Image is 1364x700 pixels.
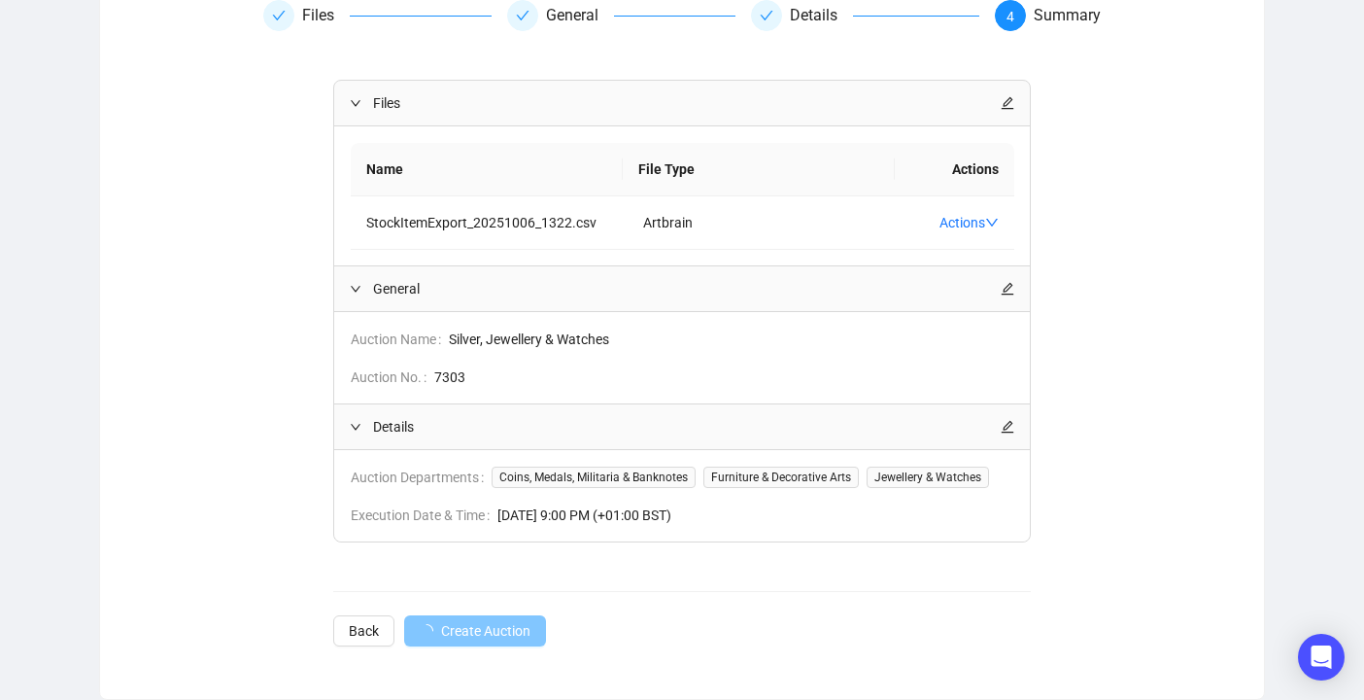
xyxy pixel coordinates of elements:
span: edit [1001,282,1014,296]
span: check [760,9,773,22]
span: expanded [350,421,361,433]
button: Back [333,615,394,647]
span: check [272,9,286,22]
span: Details [373,416,1002,437]
span: edit [1001,420,1014,434]
span: Execution Date & Time [351,505,497,526]
span: Auction Name [351,329,449,350]
span: expanded [350,97,361,109]
span: Auction Departments [351,467,492,488]
a: Actions [939,215,999,230]
span: 7303 [434,367,1015,388]
span: Artbrain [643,215,693,230]
span: 4 [1006,9,1014,24]
span: expanded [350,283,361,295]
span: check [516,9,529,22]
div: Open Intercom Messenger [1298,634,1345,681]
span: Furniture & Decorative Arts [703,467,859,488]
span: Coins, Medals, Militaria & Banknotes [492,467,696,488]
span: Silver, Jewellery & Watches [449,329,1015,350]
span: [DATE] 9:00 PM (+01:00 BST) [497,505,1015,526]
span: Auction No. [351,367,434,388]
span: edit [1001,96,1014,110]
span: down [985,216,999,229]
button: Create Auction [404,615,546,647]
span: Jewellery & Watches [867,467,989,488]
span: Back [349,620,379,642]
div: Generaledit [334,266,1031,311]
th: Name [351,143,623,196]
td: StockItemExport_20251006_1322.csv [351,196,629,250]
span: Files [373,92,1002,114]
div: Filesedit [334,81,1031,125]
th: File Type [623,143,895,196]
th: Actions [895,143,1014,196]
span: loading [417,622,434,640]
div: Detailsedit [334,404,1031,449]
span: Create Auction [441,620,530,642]
span: General [373,278,1002,299]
